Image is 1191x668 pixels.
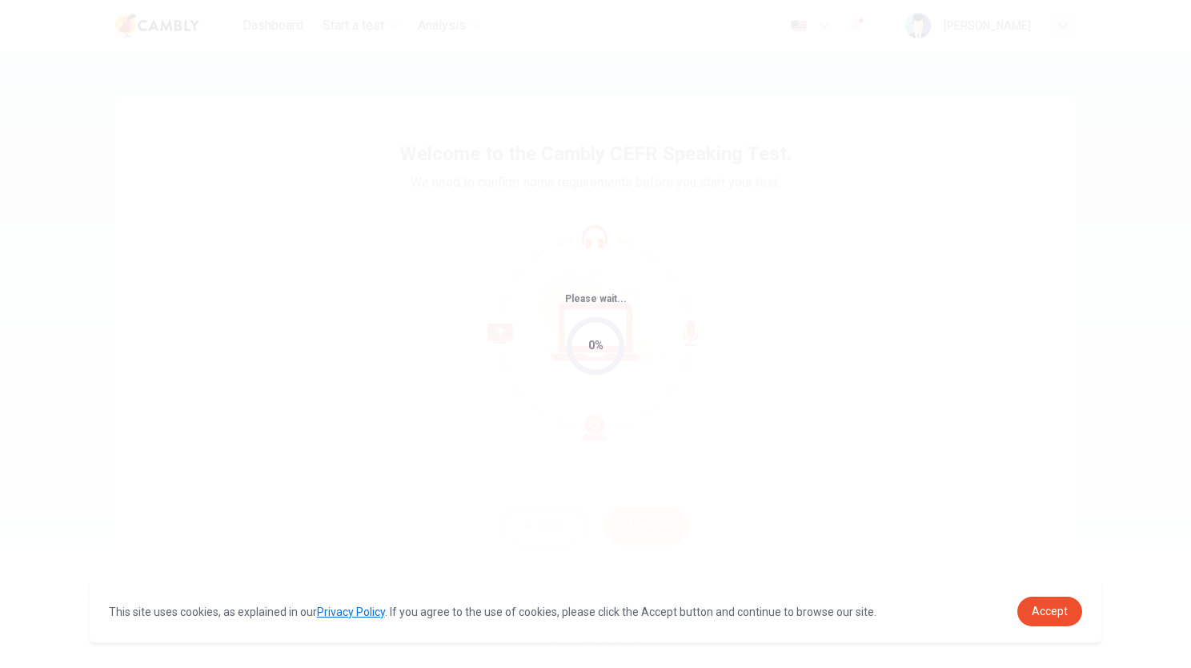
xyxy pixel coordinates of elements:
a: Privacy Policy [317,606,385,618]
a: dismiss cookie message [1017,597,1082,626]
span: Please wait... [565,293,627,304]
div: cookieconsent [90,581,1102,642]
div: 0% [588,336,604,355]
span: Accept [1032,605,1068,618]
span: This site uses cookies, as explained in our . If you agree to the use of cookies, please click th... [109,606,876,618]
